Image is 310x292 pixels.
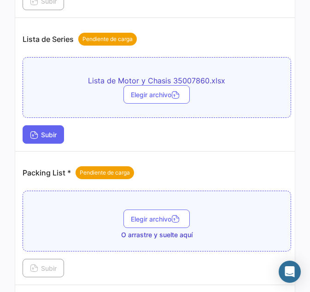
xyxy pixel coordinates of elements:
[121,230,193,239] span: O arrastre y suelte aquí
[23,33,137,46] p: Lista de Series
[123,85,190,104] button: Elegir archivo
[131,91,182,99] span: Elegir archivo
[23,259,64,277] button: Subir
[123,210,190,228] button: Elegir archivo
[279,261,301,283] div: Abrir Intercom Messenger
[23,125,64,144] button: Subir
[80,169,130,177] span: Pendiente de carga
[131,215,182,223] span: Elegir archivo
[30,131,57,139] span: Subir
[23,166,134,179] p: Packing List *
[28,76,286,85] span: Lista de Motor y Chasis 35007860.xlsx
[30,264,57,272] span: Subir
[82,35,133,43] span: Pendiente de carga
